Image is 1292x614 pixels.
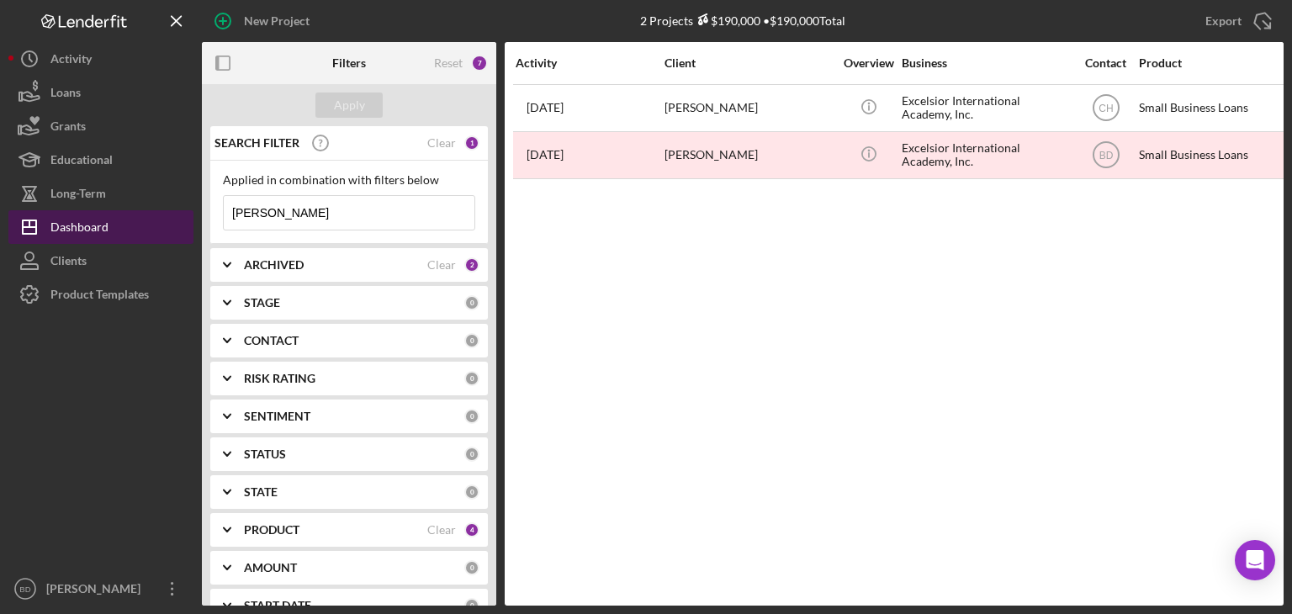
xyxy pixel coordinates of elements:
[50,109,86,147] div: Grants
[50,42,92,80] div: Activity
[202,4,326,38] button: New Project
[8,42,193,76] button: Activity
[1099,150,1113,161] text: BD
[464,447,479,462] div: 0
[464,371,479,386] div: 0
[464,409,479,424] div: 0
[244,4,310,38] div: New Project
[665,133,833,177] div: [PERSON_NAME]
[1235,540,1275,580] div: Open Intercom Messenger
[334,93,365,118] div: Apply
[527,148,564,161] time: 2024-01-25 22:42
[332,56,366,70] b: Filters
[464,560,479,575] div: 0
[464,333,479,348] div: 0
[665,86,833,130] div: [PERSON_NAME]
[50,244,87,282] div: Clients
[464,522,479,537] div: 4
[1205,4,1242,38] div: Export
[42,572,151,610] div: [PERSON_NAME]
[50,278,149,315] div: Product Templates
[902,56,1070,70] div: Business
[50,143,113,181] div: Educational
[471,55,488,71] div: 7
[464,257,479,273] div: 2
[427,523,456,537] div: Clear
[427,258,456,272] div: Clear
[1189,4,1284,38] button: Export
[665,56,833,70] div: Client
[902,133,1070,177] div: Excelsior International Academy, Inc.
[244,523,299,537] b: PRODUCT
[244,485,278,499] b: STATE
[464,598,479,613] div: 0
[8,210,193,244] button: Dashboard
[464,484,479,500] div: 0
[464,135,479,151] div: 1
[214,136,299,150] b: SEARCH FILTER
[223,173,475,187] div: Applied in combination with filters below
[244,410,310,423] b: SENTIMENT
[244,599,311,612] b: START DATE
[693,13,760,28] div: $190,000
[50,76,81,114] div: Loans
[640,13,845,28] div: 2 Projects • $190,000 Total
[50,210,109,248] div: Dashboard
[427,136,456,150] div: Clear
[1074,56,1137,70] div: Contact
[8,244,193,278] button: Clients
[1099,103,1113,114] text: CH
[837,56,900,70] div: Overview
[244,372,315,385] b: RISK RATING
[464,295,479,310] div: 0
[244,258,304,272] b: ARCHIVED
[434,56,463,70] div: Reset
[8,177,193,210] button: Long-Term
[244,334,299,347] b: CONTACT
[8,109,193,143] button: Grants
[527,101,564,114] time: 2025-08-17 19:50
[244,561,297,574] b: AMOUNT
[50,177,106,214] div: Long-Term
[315,93,383,118] button: Apply
[244,447,286,461] b: STATUS
[19,585,30,594] text: BD
[244,296,280,310] b: STAGE
[8,76,193,109] button: Loans
[8,572,193,606] button: BD[PERSON_NAME]
[902,86,1070,130] div: Excelsior International Academy, Inc.
[8,278,193,311] button: Product Templates
[516,56,663,70] div: Activity
[8,143,193,177] button: Educational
